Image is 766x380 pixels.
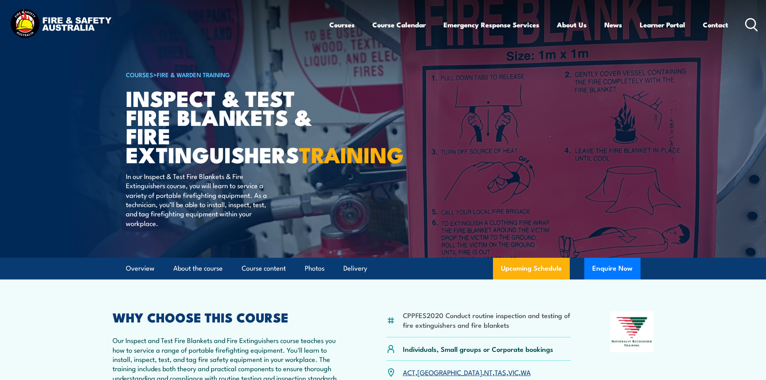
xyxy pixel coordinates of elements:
a: Fire & Warden Training [157,70,230,79]
a: Delivery [343,258,367,279]
p: Individuals, Small groups or Corporate bookings [403,344,553,353]
a: Courses [329,14,355,35]
a: Contact [703,14,728,35]
a: About the course [173,258,223,279]
h2: WHY CHOOSE THIS COURSE [113,311,347,322]
a: About Us [557,14,587,35]
a: [GEOGRAPHIC_DATA] [417,367,482,377]
button: Enquire Now [584,258,641,279]
p: , , , , , [403,368,531,377]
a: Emergency Response Services [444,14,539,35]
a: Course content [242,258,286,279]
a: News [604,14,622,35]
a: Upcoming Schedule [493,258,570,279]
strong: TRAINING [299,137,404,170]
a: Photos [305,258,324,279]
p: In our Inspect & Test Fire Blankets & Fire Extinguishers course, you will learn to service a vari... [126,171,273,228]
a: NT [484,367,493,377]
img: Nationally Recognised Training logo. [610,311,654,352]
a: WA [521,367,531,377]
li: CPPFES2020 Conduct routine inspection and testing of fire extinguishers and fire blankets [403,310,571,329]
a: Course Calendar [372,14,426,35]
h6: > [126,70,324,79]
a: Overview [126,258,154,279]
a: TAS [495,367,506,377]
a: COURSES [126,70,153,79]
a: Learner Portal [640,14,685,35]
h1: Inspect & Test Fire Blankets & Fire Extinguishers [126,88,324,164]
a: VIC [508,367,519,377]
a: ACT [403,367,415,377]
